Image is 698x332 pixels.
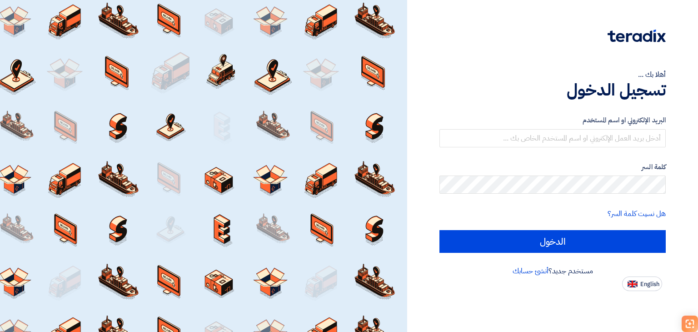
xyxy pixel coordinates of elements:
[622,277,662,291] button: English
[439,230,666,253] input: الدخول
[608,208,666,219] a: هل نسيت كلمة السر؟
[439,80,666,100] h1: تسجيل الدخول
[439,129,666,147] input: أدخل بريد العمل الإلكتروني او اسم المستخدم الخاص بك ...
[640,281,659,287] span: English
[608,30,666,42] img: Teradix logo
[513,266,548,277] a: أنشئ حسابك
[439,162,666,172] label: كلمة السر
[439,69,666,80] div: أهلا بك ...
[439,266,666,277] div: مستخدم جديد؟
[628,281,638,287] img: en-US.png
[439,115,666,126] label: البريد الإلكتروني او اسم المستخدم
